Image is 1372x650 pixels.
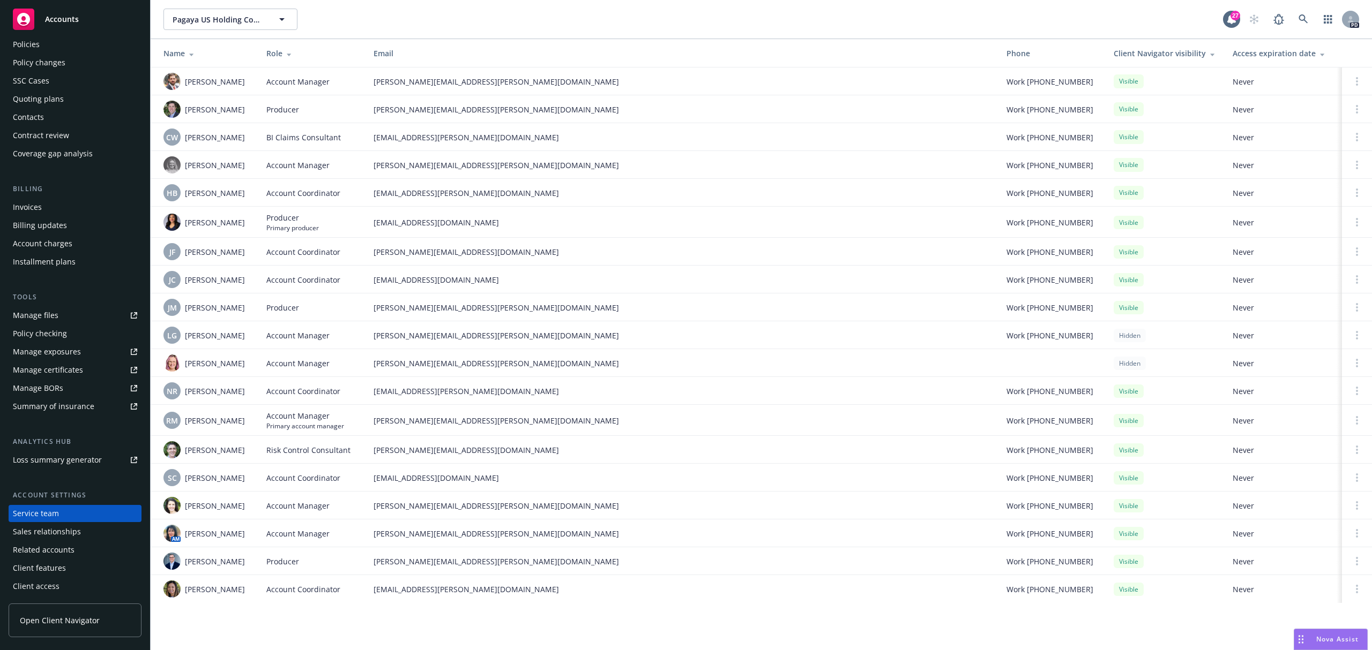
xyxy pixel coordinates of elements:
[1114,499,1144,512] div: Visible
[1233,302,1333,313] span: Never
[13,343,81,360] div: Manage exposures
[1233,330,1333,341] span: Never
[1006,472,1093,483] span: Work [PHONE_NUMBER]
[9,490,141,501] div: Account settings
[266,410,344,421] span: Account Manager
[374,584,989,595] span: [EMAIL_ADDRESS][PERSON_NAME][DOMAIN_NAME]
[1233,246,1333,258] span: Never
[1233,386,1333,397] span: Never
[13,199,42,216] div: Invoices
[1114,273,1144,286] div: Visible
[1233,584,1333,595] span: Never
[266,223,319,232] span: Primary producer
[185,472,245,483] span: [PERSON_NAME]
[1114,583,1144,596] div: Visible
[163,441,181,458] img: photo
[163,9,297,30] button: Pagaya US Holding Company LLC
[9,380,141,397] a: Manage BORs
[374,217,989,228] span: [EMAIL_ADDRESS][DOMAIN_NAME]
[266,212,319,223] span: Producer
[163,354,181,372] img: photo
[1006,274,1093,285] span: Work [PHONE_NUMBER]
[1006,415,1093,426] span: Work [PHONE_NUMBER]
[1317,9,1339,30] a: Switch app
[1233,48,1333,59] div: Access expiration date
[185,415,245,426] span: [PERSON_NAME]
[163,101,181,118] img: photo
[185,330,245,341] span: [PERSON_NAME]
[374,330,989,341] span: [PERSON_NAME][EMAIL_ADDRESS][PERSON_NAME][DOMAIN_NAME]
[1114,216,1144,229] div: Visible
[9,436,141,447] div: Analytics hub
[1231,11,1240,20] div: 27
[9,398,141,415] a: Summary of insurance
[9,36,141,53] a: Policies
[13,145,93,162] div: Coverage gap analysis
[1233,528,1333,539] span: Never
[374,76,989,87] span: [PERSON_NAME][EMAIL_ADDRESS][PERSON_NAME][DOMAIN_NAME]
[1233,556,1333,567] span: Never
[1114,384,1144,398] div: Visible
[1114,48,1216,59] div: Client Navigator visibility
[9,578,141,595] a: Client access
[266,386,340,397] span: Account Coordinator
[166,415,178,426] span: RM
[185,584,245,595] span: [PERSON_NAME]
[13,560,66,577] div: Client features
[1114,471,1144,485] div: Visible
[1233,274,1333,285] span: Never
[163,156,181,173] img: photo
[266,500,330,511] span: Account Manager
[13,541,74,558] div: Related accounts
[9,54,141,71] a: Policy changes
[1268,9,1289,30] a: Report a Bug
[1114,158,1144,171] div: Visible
[185,528,245,539] span: [PERSON_NAME]
[13,361,83,379] div: Manage certificates
[13,505,59,522] div: Service team
[9,523,141,540] a: Sales relationships
[266,330,330,341] span: Account Manager
[1233,217,1333,228] span: Never
[173,14,265,25] span: Pagaya US Holding Company LLC
[9,343,141,360] a: Manage exposures
[266,76,330,87] span: Account Manager
[168,472,177,483] span: SC
[185,556,245,567] span: [PERSON_NAME]
[13,398,94,415] div: Summary of insurance
[13,523,81,540] div: Sales relationships
[9,361,141,379] a: Manage certificates
[374,556,989,567] span: [PERSON_NAME][EMAIL_ADDRESS][PERSON_NAME][DOMAIN_NAME]
[9,199,141,216] a: Invoices
[1233,500,1333,511] span: Never
[9,127,141,144] a: Contract review
[374,472,989,483] span: [EMAIL_ADDRESS][DOMAIN_NAME]
[1114,74,1144,88] div: Visible
[374,132,989,143] span: [EMAIL_ADDRESS][PERSON_NAME][DOMAIN_NAME]
[185,444,245,456] span: [PERSON_NAME]
[9,72,141,89] a: SSC Cases
[1114,443,1144,457] div: Visible
[167,386,177,397] span: NR
[185,104,245,115] span: [PERSON_NAME]
[1114,555,1144,568] div: Visible
[13,325,67,342] div: Policy checking
[374,528,989,539] span: [PERSON_NAME][EMAIL_ADDRESS][PERSON_NAME][DOMAIN_NAME]
[1006,160,1093,171] span: Work [PHONE_NUMBER]
[9,325,141,342] a: Policy checking
[13,451,102,468] div: Loss summary generator
[13,253,76,270] div: Installment plans
[1006,217,1093,228] span: Work [PHONE_NUMBER]
[1006,246,1093,258] span: Work [PHONE_NUMBER]
[9,292,141,303] div: Tools
[1233,132,1333,143] span: Never
[1233,104,1333,115] span: Never
[266,302,299,313] span: Producer
[1006,500,1093,511] span: Work [PHONE_NUMBER]
[1114,130,1144,143] div: Visible
[1233,444,1333,456] span: Never
[374,246,989,258] span: [PERSON_NAME][EMAIL_ADDRESS][DOMAIN_NAME]
[13,217,67,234] div: Billing updates
[163,73,181,90] img: photo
